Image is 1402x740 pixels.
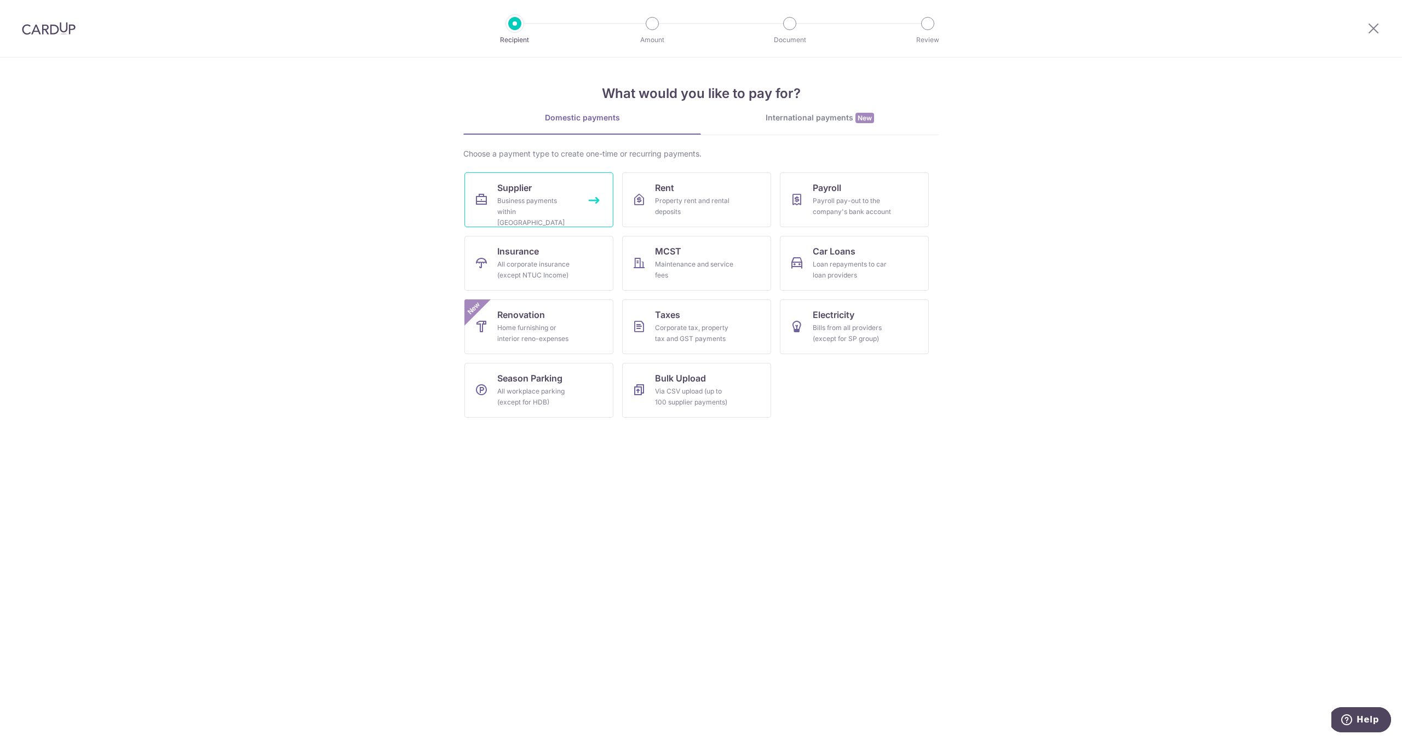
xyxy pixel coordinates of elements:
[463,112,701,123] div: Domestic payments
[497,386,576,408] div: All workplace parking (except for HDB)
[622,172,771,227] a: RentProperty rent and rental deposits
[497,372,562,385] span: Season Parking
[887,34,968,45] p: Review
[655,308,680,321] span: Taxes
[749,34,830,45] p: Document
[464,299,613,354] a: RenovationHome furnishing or interior reno-expensesNew
[22,22,76,35] img: CardUp
[497,322,576,344] div: Home furnishing or interior reno-expenses
[463,148,939,159] div: Choose a payment type to create one-time or recurring payments.
[497,181,532,194] span: Supplier
[464,236,613,291] a: InsuranceAll corporate insurance (except NTUC Income)
[464,363,613,418] a: Season ParkingAll workplace parking (except for HDB)
[655,322,734,344] div: Corporate tax, property tax and GST payments
[497,259,576,281] div: All corporate insurance (except NTUC Income)
[612,34,693,45] p: Amount
[474,34,555,45] p: Recipient
[622,299,771,354] a: TaxesCorporate tax, property tax and GST payments
[813,322,892,344] div: Bills from all providers (except for SP group)
[655,386,734,408] div: Via CSV upload (up to 100 supplier payments)
[497,245,539,258] span: Insurance
[813,195,892,217] div: Payroll pay-out to the company's bank account
[464,172,613,227] a: SupplierBusiness payments within [GEOGRAPHIC_DATA]
[655,259,734,281] div: Maintenance and service fees
[622,363,771,418] a: Bulk UploadVia CSV upload (up to 100 supplier payments)
[497,308,545,321] span: Renovation
[780,299,929,354] a: ElectricityBills from all providers (except for SP group)
[813,181,841,194] span: Payroll
[780,172,929,227] a: PayrollPayroll pay-out to the company's bank account
[463,84,939,103] h4: What would you like to pay for?
[25,8,48,18] span: Help
[1331,707,1391,735] iframe: Opens a widget where you can find more information
[655,372,706,385] span: Bulk Upload
[813,308,854,321] span: Electricity
[497,195,576,228] div: Business payments within [GEOGRAPHIC_DATA]
[701,112,939,124] div: International payments
[655,245,681,258] span: MCST
[465,299,483,317] span: New
[855,113,874,123] span: New
[813,259,892,281] div: Loan repayments to car loan providers
[622,236,771,291] a: MCSTMaintenance and service fees
[813,245,855,258] span: Car Loans
[780,236,929,291] a: Car LoansLoan repayments to car loan providers
[655,181,674,194] span: Rent
[655,195,734,217] div: Property rent and rental deposits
